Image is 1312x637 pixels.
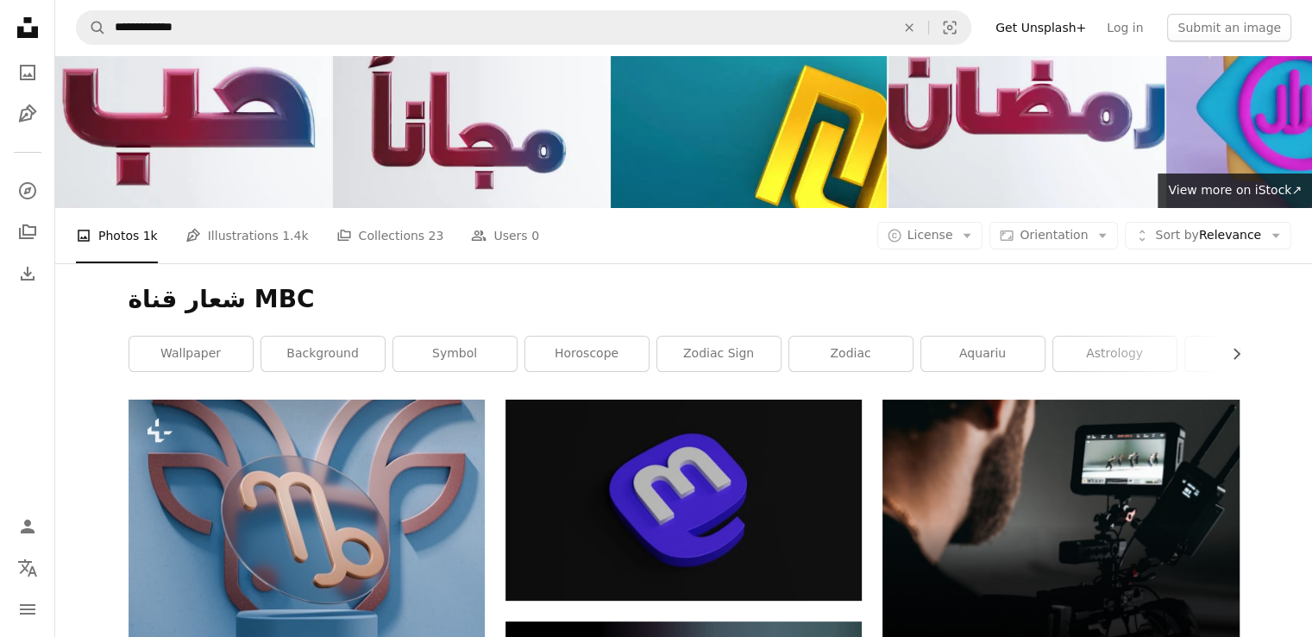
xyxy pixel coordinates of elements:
a: Collections 23 [336,208,444,263]
a: zodiac sign [657,337,781,371]
img: a zodiac sign mounted on a blue wall [129,400,485,637]
a: a blue and white m logo on a black background [505,492,862,508]
button: Orientation [989,222,1118,249]
img: Free in Arabic text isolated on white background, special offer, [333,24,609,208]
img: Shekel currency symbol on blue background [611,24,887,208]
a: Illustrations 1.4k [185,208,309,263]
a: zodiac [789,337,913,371]
a: Home — Unsplash [10,10,45,48]
button: Visual search [929,11,970,44]
span: License [907,228,953,242]
a: View more on iStock↗ [1158,173,1312,208]
img: Ramadan Kareem Arabic calligraphy design isolated on white background, [888,24,1164,208]
a: horoscope [525,337,649,371]
a: background [261,337,385,371]
a: Log in / Sign up [10,509,45,544]
a: Download History [10,256,45,291]
a: wallpaper [129,337,253,371]
img: colorful Love word In Arabic isolated on white background [55,24,331,208]
span: 23 [429,226,444,245]
span: 0 [531,226,539,245]
button: Sort byRelevance [1125,222,1291,249]
a: Photos [10,55,45,90]
button: License [877,222,983,249]
button: scroll list to the right [1221,337,1240,371]
a: Explore [10,173,45,208]
a: Users 0 [471,208,539,263]
span: Relevance [1155,227,1261,244]
button: Menu [10,592,45,627]
a: Get Unsplash+ [985,14,1096,41]
button: Language [10,551,45,585]
a: libra [1185,337,1309,371]
button: Clear [890,11,928,44]
a: astrology [1053,337,1177,371]
a: aquariu [921,337,1045,371]
span: View more on iStock ↗ [1168,183,1302,197]
a: Collections [10,215,45,249]
span: Orientation [1020,228,1088,242]
a: Log in [1096,14,1153,41]
form: Find visuals sitewide [76,10,971,45]
a: Illustrations [10,97,45,131]
button: Search Unsplash [77,11,106,44]
img: a blue and white m logo on a black background [505,400,862,600]
span: 1.4k [282,226,308,245]
h1: شعار قناة MBC [129,284,1240,315]
a: symbol [393,337,517,371]
span: Sort by [1155,228,1198,242]
a: a zodiac sign mounted on a blue wall [129,510,485,526]
button: Submit an image [1167,14,1291,41]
